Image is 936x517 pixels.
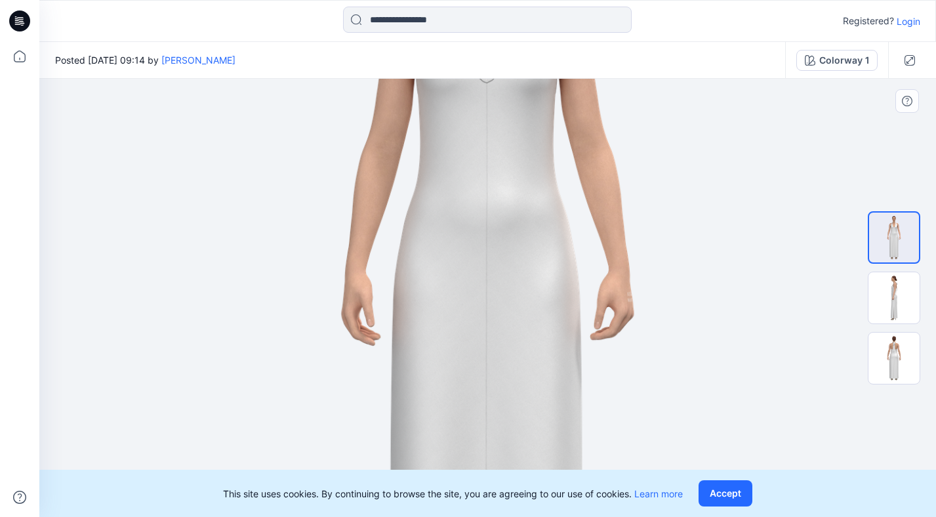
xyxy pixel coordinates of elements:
[223,487,683,501] p: This site uses cookies. By continuing to browse the site, you are agreeing to our use of cookies.
[868,272,920,323] img: 125_3
[699,480,752,507] button: Accept
[819,53,869,68] div: Colorway 1
[869,213,919,262] img: 125_0
[897,14,920,28] p: Login
[843,13,894,29] p: Registered?
[634,488,683,499] a: Learn more
[161,54,235,66] a: [PERSON_NAME]
[796,50,878,71] button: Colorway 1
[55,53,235,67] span: Posted [DATE] 09:14 by
[868,333,920,384] img: 125_2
